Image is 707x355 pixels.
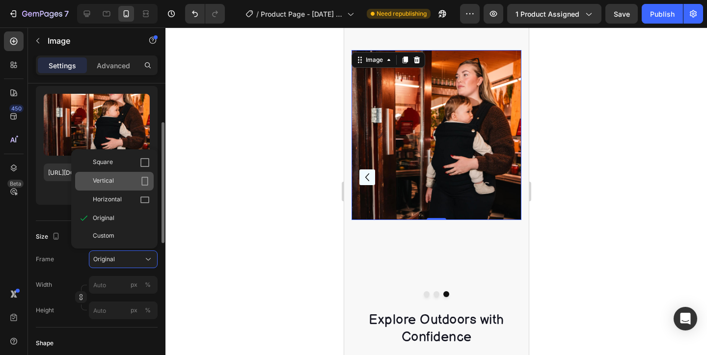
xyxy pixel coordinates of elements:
[9,105,24,112] div: 450
[93,255,115,264] span: Original
[44,94,150,156] img: preview-image
[97,60,130,71] p: Advanced
[93,176,114,186] span: Vertical
[642,4,683,24] button: Publish
[48,35,131,47] p: Image
[131,280,137,289] div: px
[128,279,140,291] button: %
[36,280,52,289] label: Width
[93,195,122,205] span: Horizontal
[614,10,630,18] span: Save
[377,9,427,18] span: Need republishing
[605,4,638,24] button: Save
[256,9,259,19] span: /
[185,4,225,24] div: Undo/Redo
[650,9,675,19] div: Publish
[261,9,343,19] span: Product Page - [DATE] 15:46:04
[145,306,151,315] div: %
[49,60,76,71] p: Settings
[36,306,54,315] label: Height
[36,339,54,348] div: Shape
[4,4,73,24] button: 7
[44,164,150,181] input: https://example.com/image.jpg
[507,4,601,24] button: 1 product assigned
[93,158,113,167] span: Square
[516,9,579,19] span: 1 product assigned
[64,8,69,20] p: 7
[142,304,154,316] button: px
[93,231,114,240] span: Custom
[142,279,154,291] button: px
[89,250,158,268] button: Original
[128,304,140,316] button: %
[674,307,697,330] div: Open Intercom Messenger
[344,27,529,355] iframe: Design area
[36,255,54,264] label: Frame
[36,230,62,244] div: Size
[145,280,151,289] div: %
[89,301,158,319] input: px%
[131,306,137,315] div: px
[7,180,24,188] div: Beta
[89,276,158,294] input: px%
[93,214,114,222] span: Original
